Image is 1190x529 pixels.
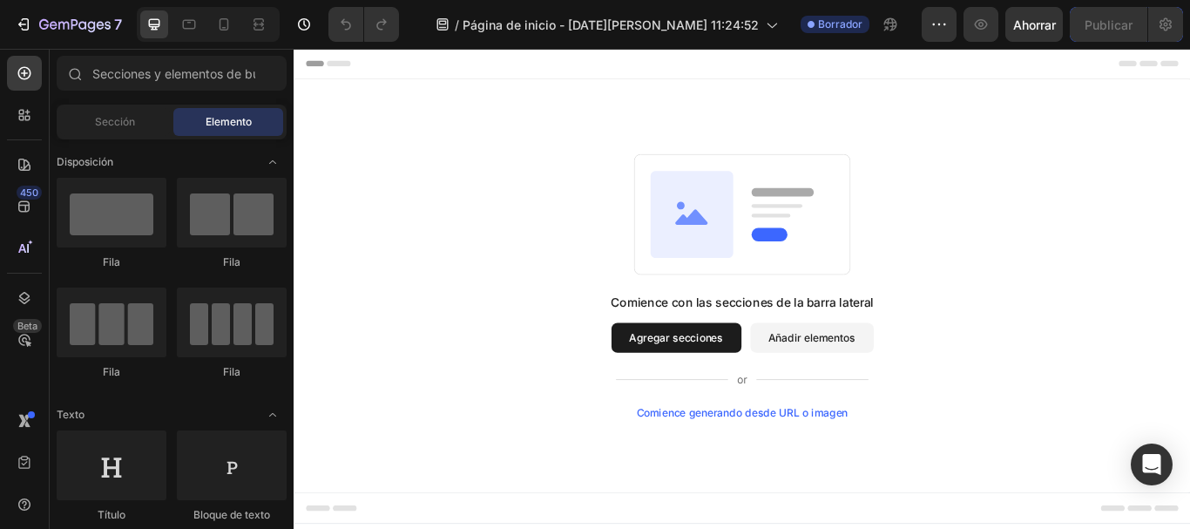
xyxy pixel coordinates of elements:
button: Agregar secciones [370,320,522,355]
font: Fila [223,365,240,378]
button: Ahorrar [1005,7,1063,42]
font: Disposición [57,155,113,168]
font: Fila [103,255,120,268]
font: Título [98,508,125,521]
font: Añadir elementos [553,329,655,344]
font: Publicar [1085,17,1133,32]
font: Beta [17,320,37,332]
font: Bloque de texto [193,508,270,521]
font: Comience con las secciones de la barra lateral [369,287,676,304]
button: 7 [7,7,130,42]
font: / [455,17,459,32]
input: Secciones y elementos de búsqueda [57,56,287,91]
button: Publicar [1070,7,1147,42]
font: Fila [103,365,120,378]
div: Abrir Intercom Messenger [1131,444,1173,485]
font: 450 [20,187,38,199]
font: Texto [57,408,85,421]
div: Deshacer/Rehacer [328,7,399,42]
font: Elemento [206,115,252,128]
font: Página de inicio - [DATE][PERSON_NAME] 11:24:52 [463,17,759,32]
font: Borrador [818,17,862,31]
font: Fila [223,255,240,268]
font: Ahorrar [1013,17,1056,32]
span: Abrir con palanca [259,401,287,429]
font: Agregar secciones [391,329,501,344]
span: Abrir con palanca [259,148,287,176]
button: Añadir elementos [532,320,676,355]
font: Comience generando desde URL o imagen [400,417,646,431]
font: Sección [95,115,135,128]
iframe: Área de diseño [294,49,1190,529]
font: 7 [114,16,122,33]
